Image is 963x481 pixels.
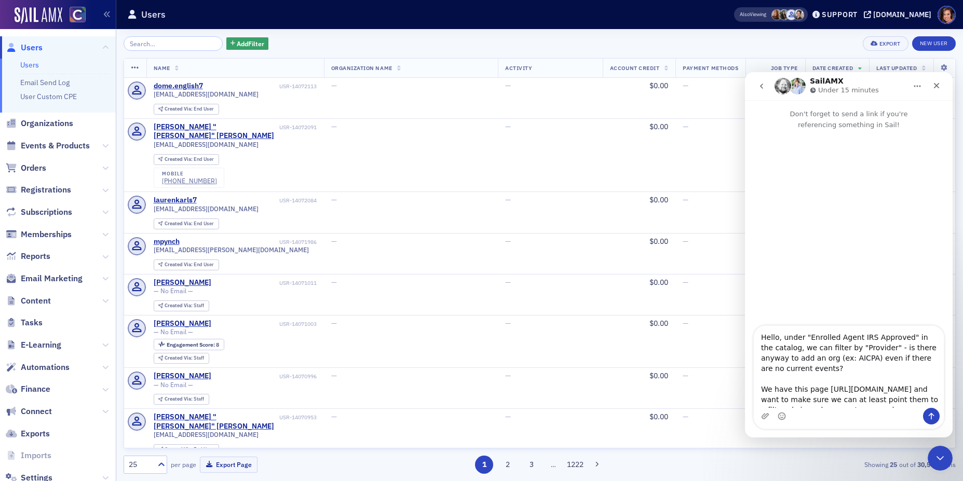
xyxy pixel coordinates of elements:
[154,122,278,141] a: [PERSON_NAME] "[PERSON_NAME]" [PERSON_NAME]
[21,140,90,152] span: Events & Products
[70,7,86,23] img: SailAMX
[21,450,51,461] span: Imports
[863,36,908,51] button: Export
[154,444,219,455] div: Created Via: End User
[6,450,51,461] a: Imports
[21,229,72,240] span: Memberships
[21,339,61,351] span: E-Learning
[686,460,956,469] div: Showing out of items
[771,9,782,20] span: Sheila Duggan
[165,354,194,361] span: Created Via :
[6,162,46,174] a: Orders
[812,64,853,72] span: Date Created
[154,64,170,72] span: Name
[522,456,540,474] button: 3
[165,221,214,227] div: End User
[499,456,517,474] button: 2
[154,413,278,431] a: [PERSON_NAME] "[PERSON_NAME]" [PERSON_NAME]
[154,90,259,98] span: [EMAIL_ADDRESS][DOMAIN_NAME]
[331,237,337,246] span: —
[21,362,70,373] span: Automations
[6,406,52,417] a: Connect
[21,273,83,284] span: Email Marketing
[154,319,211,328] a: [PERSON_NAME]
[154,353,209,364] div: Created Via: Staff
[331,81,337,90] span: —
[237,39,264,48] span: Add Filter
[505,371,511,380] span: —
[21,251,50,262] span: Reports
[154,218,219,229] div: Created Via: End User
[6,42,43,53] a: Users
[162,177,217,185] a: [PHONE_NUMBER]
[165,446,194,452] span: Created Via :
[165,262,214,268] div: End User
[154,300,209,311] div: Created Via: Staff
[6,229,72,240] a: Memberships
[331,412,337,421] span: —
[165,220,194,227] span: Created Via :
[505,81,511,90] span: —
[21,42,43,53] span: Users
[154,287,193,295] span: — No Email —
[154,154,219,165] div: Created Via: End User
[331,319,337,328] span: —
[165,395,194,402] span: Created Via :
[154,381,193,389] span: — No Email —
[331,195,337,204] span: —
[165,261,194,268] span: Created Via :
[165,157,214,162] div: End User
[213,321,317,327] div: USR-14071003
[21,207,72,218] span: Subscriptions
[124,36,223,51] input: Search…
[649,319,668,328] span: $0.00
[154,205,259,213] span: [EMAIL_ADDRESS][DOMAIN_NAME]
[6,362,70,373] a: Automations
[213,280,317,286] div: USR-14071011
[154,196,197,205] a: laurenkarls7
[171,460,196,469] label: per page
[873,10,931,19] div: [DOMAIN_NAME]
[15,7,62,24] img: SailAMX
[21,383,50,395] span: Finance
[6,317,43,328] a: Tasks
[649,122,668,131] span: $0.00
[165,447,214,452] div: End User
[21,406,52,417] span: Connect
[938,6,956,24] span: Profile
[740,11,750,18] div: Also
[167,341,216,348] span: Engagement Score :
[154,104,219,115] div: Created Via: End User
[6,295,51,307] a: Content
[21,317,43,328] span: Tasks
[683,371,688,380] span: —
[129,459,152,470] div: 25
[181,239,317,245] div: USR-14071986
[20,60,39,70] a: Users
[62,7,86,24] a: View Homepage
[546,460,561,469] span: …
[226,37,269,50] button: AddFilter
[912,36,956,51] a: New User
[683,278,688,287] span: —
[6,339,61,351] a: E-Learning
[165,106,214,112] div: End User
[683,195,688,204] span: —
[740,11,766,18] span: Viewing
[21,184,71,196] span: Registrations
[745,72,953,437] iframe: Intercom live chat
[683,81,688,90] span: —
[154,278,211,287] div: [PERSON_NAME]
[205,83,317,90] div: USR-14072113
[916,460,940,469] strong: 30,544
[649,278,668,287] span: $0.00
[20,78,70,87] a: Email Send Log
[279,414,317,421] div: USR-14070953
